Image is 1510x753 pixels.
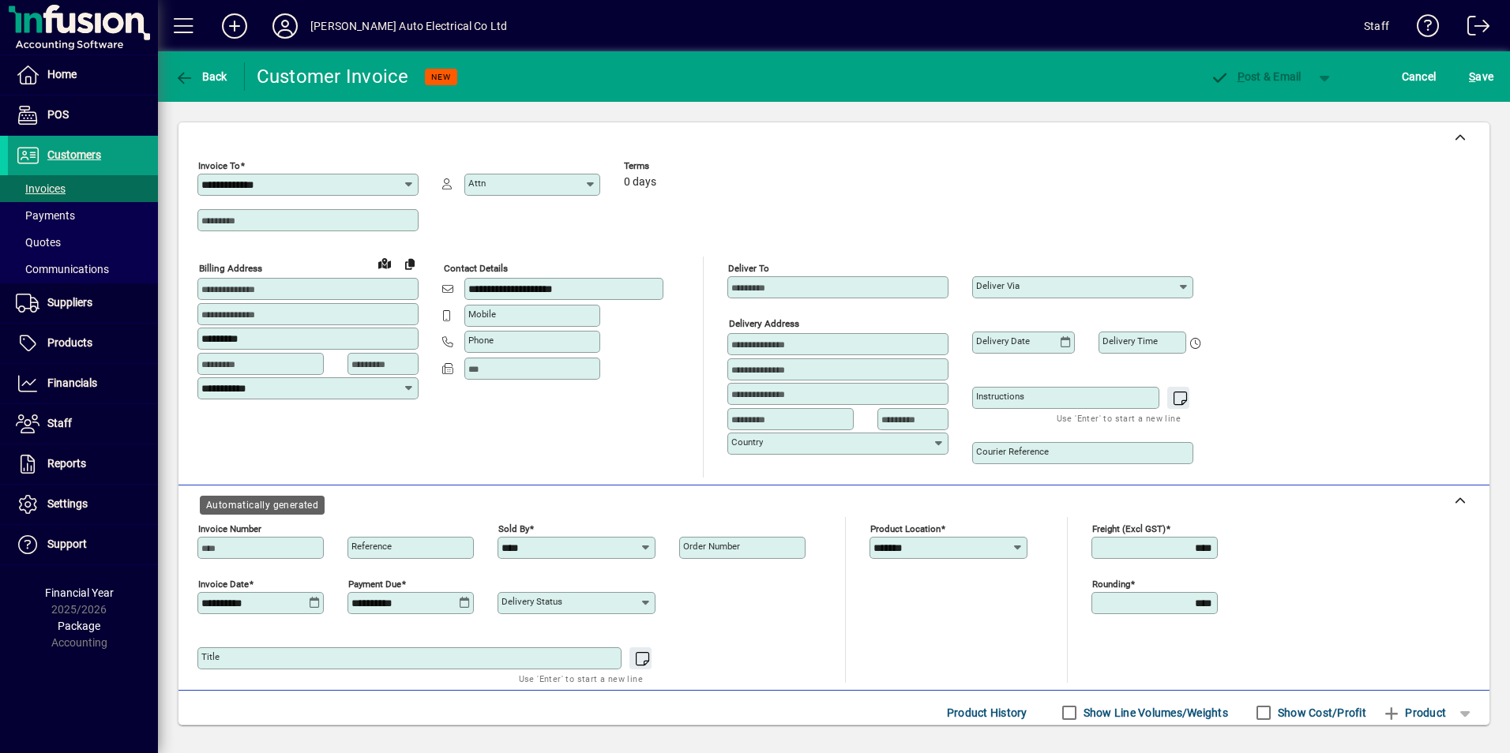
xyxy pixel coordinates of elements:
span: Cancel [1402,64,1437,89]
mat-label: Delivery status [501,596,562,607]
button: Post & Email [1202,62,1309,91]
span: Invoices [16,182,66,195]
mat-label: Deliver via [976,280,1020,291]
span: Home [47,68,77,81]
mat-label: Product location [870,523,941,534]
button: Cancel [1398,62,1441,91]
mat-label: Attn [468,178,486,189]
span: Reports [47,457,86,470]
button: Profile [260,12,310,40]
mat-label: Reference [351,541,392,552]
button: Save [1465,62,1497,91]
div: [PERSON_NAME] Auto Electrical Co Ltd [310,13,507,39]
mat-label: Country [731,436,763,448]
a: Payments [8,202,158,229]
button: Back [171,62,231,91]
span: Package [58,620,100,632]
a: Staff [8,404,158,444]
mat-label: Phone [468,335,494,346]
span: S [1469,70,1475,83]
span: Support [47,538,87,550]
a: Suppliers [8,283,158,323]
mat-label: Sold by [498,523,529,534]
span: Financials [47,376,97,389]
a: Communications [8,256,158,283]
mat-hint: Use 'Enter' to start a new line [519,669,643,687]
span: 0 days [624,176,656,189]
span: P [1238,70,1245,83]
span: POS [47,108,69,121]
a: Knowledge Base [1405,3,1440,54]
span: Payments [16,209,75,222]
mat-label: Title [201,651,220,662]
span: NEW [431,72,451,82]
a: Invoices [8,175,158,202]
mat-label: Delivery date [976,335,1030,347]
div: Customer Invoice [257,64,409,89]
span: Product History [947,700,1027,725]
span: Customers [47,148,101,161]
mat-label: Mobile [468,309,496,320]
mat-label: Rounding [1092,579,1130,590]
span: ost & Email [1210,70,1302,83]
a: View on map [372,250,397,275]
label: Show Cost/Profit [1275,705,1366,721]
mat-label: Order number [683,541,740,552]
span: Suppliers [47,296,92,309]
a: Home [8,55,158,95]
span: Settings [47,497,88,510]
app-page-header-button: Back [158,62,245,91]
button: Product [1374,699,1454,727]
mat-label: Delivery time [1102,335,1158,347]
mat-label: Deliver To [728,263,769,274]
button: Add [209,12,260,40]
a: Logout [1456,3,1490,54]
span: Financial Year [45,586,114,599]
a: Reports [8,444,158,484]
span: Back [175,70,227,83]
button: Copy to Delivery address [397,251,423,276]
mat-hint: Use 'Enter' to start a new line [1057,409,1181,427]
a: Products [8,324,158,363]
a: Settings [8,485,158,524]
mat-label: Invoice number [198,523,261,534]
mat-label: Invoice date [198,579,249,590]
div: Automatically generated [200,496,325,515]
label: Show Line Volumes/Weights [1080,705,1228,721]
mat-label: Invoice To [198,160,240,171]
mat-label: Freight (excl GST) [1092,523,1166,534]
span: Quotes [16,236,61,249]
span: Communications [16,263,109,275]
a: Quotes [8,229,158,256]
a: Support [8,525,158,564]
mat-label: Courier Reference [976,446,1049,457]
a: POS [8,96,158,135]
button: Product History [941,699,1034,727]
span: Products [47,336,92,349]
mat-label: Payment due [348,579,401,590]
span: Staff [47,417,72,429]
span: Terms [624,161,719,171]
a: Financials [8,364,158,403]
span: Product [1382,700,1446,725]
div: Staff [1364,13,1389,39]
span: ave [1469,64,1493,89]
mat-label: Instructions [976,391,1024,402]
